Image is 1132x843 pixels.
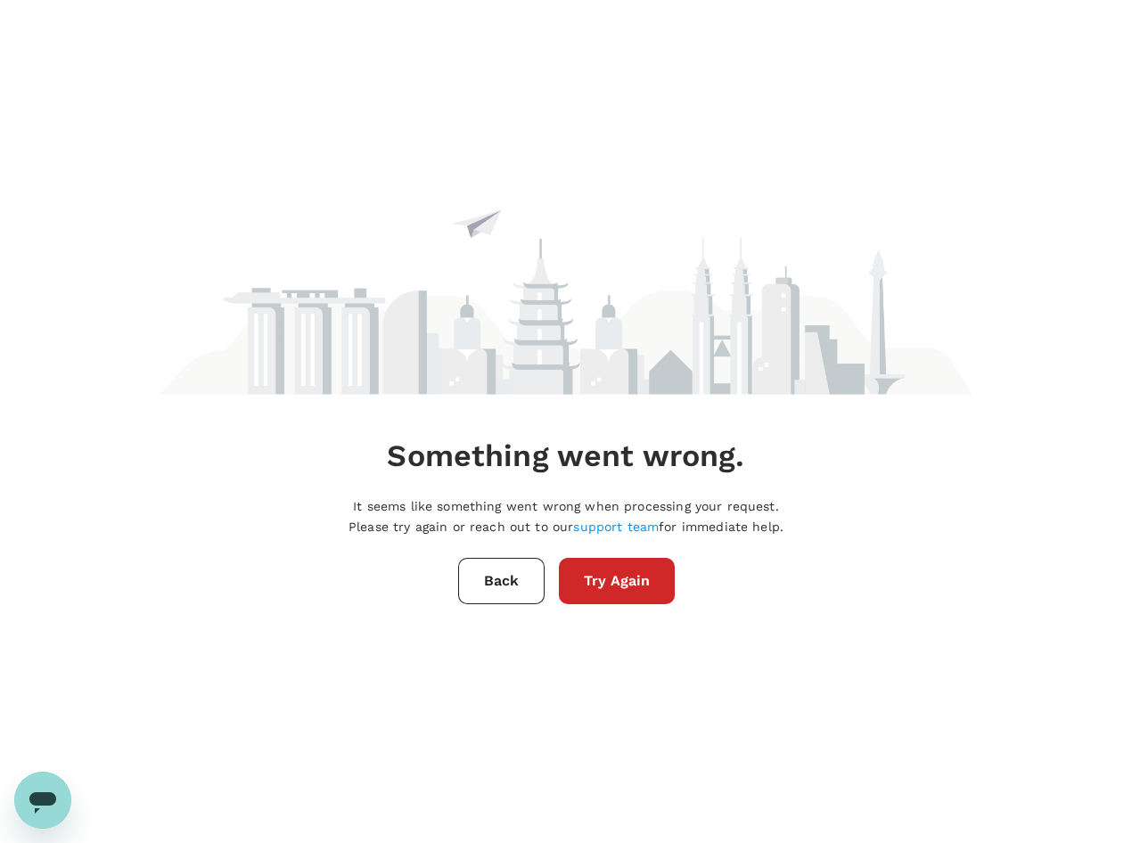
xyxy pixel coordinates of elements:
[458,558,545,604] button: Back
[349,496,783,536] p: It seems like something went wrong when processing your request. Please try again or reach out to...
[559,558,675,604] button: Try Again
[573,520,659,534] a: support team
[160,131,972,395] img: maintenance
[387,438,744,475] h4: Something went wrong.
[14,772,71,829] iframe: Button to launch messaging window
